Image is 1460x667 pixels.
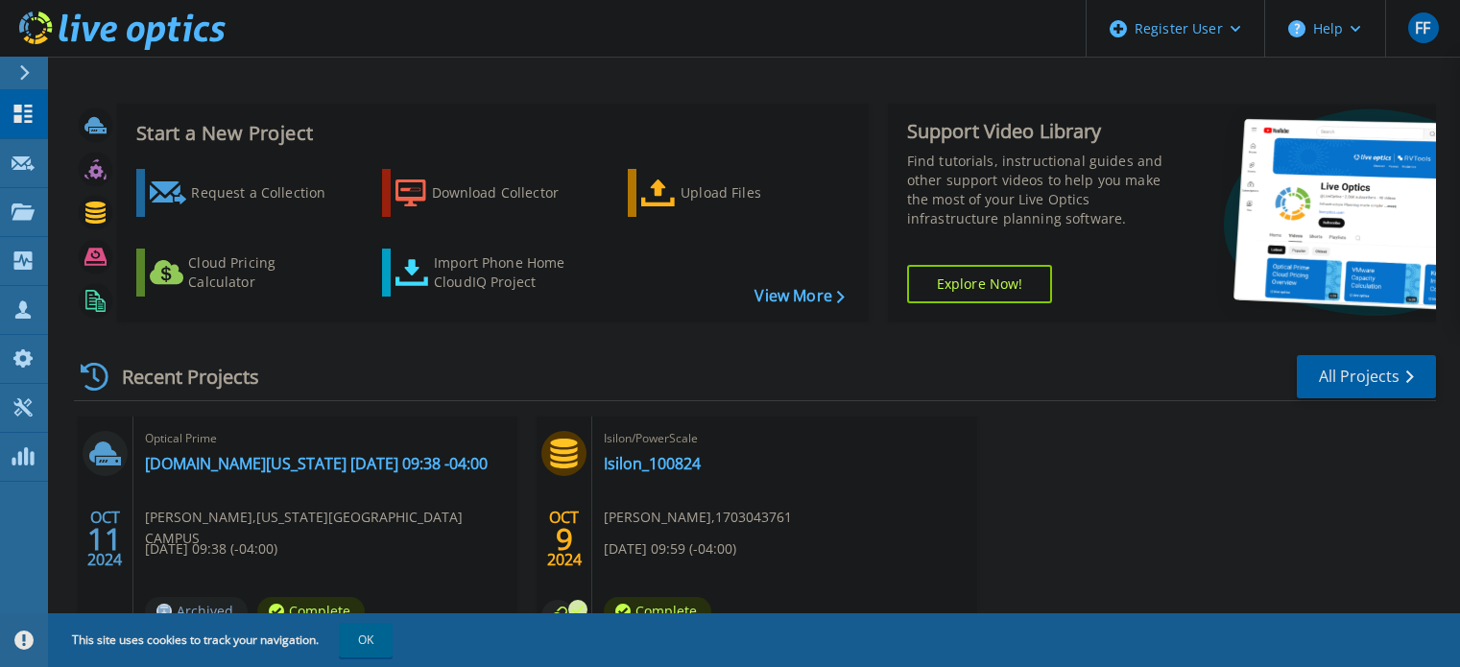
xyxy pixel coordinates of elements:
[556,531,573,547] span: 9
[86,504,123,574] div: OCT 2024
[136,249,350,297] a: Cloud Pricing Calculator
[546,504,583,574] div: OCT 2024
[604,507,792,528] span: [PERSON_NAME] , 1703043761
[628,169,842,217] a: Upload Files
[604,538,736,560] span: [DATE] 09:59 (-04:00)
[136,169,350,217] a: Request a Collection
[907,119,1183,144] div: Support Video Library
[382,169,596,217] a: Download Collector
[604,597,711,626] span: Complete
[1297,355,1436,398] a: All Projects
[339,623,393,657] button: OK
[188,253,342,292] div: Cloud Pricing Calculator
[145,538,277,560] span: [DATE] 09:38 (-04:00)
[145,454,488,473] a: [DOMAIN_NAME][US_STATE] [DATE] 09:38 -04:00
[257,597,365,626] span: Complete
[191,174,345,212] div: Request a Collection
[145,597,248,626] span: Archived
[87,531,122,547] span: 11
[754,287,844,305] a: View More
[907,152,1183,228] div: Find tutorials, instructional guides and other support videos to help you make the most of your L...
[74,353,285,400] div: Recent Projects
[136,123,844,144] h3: Start a New Project
[1415,20,1430,36] span: FF
[145,507,517,549] span: [PERSON_NAME] , [US_STATE][GEOGRAPHIC_DATA] CAMPUS
[432,174,586,212] div: Download Collector
[604,428,965,449] span: Isilon/PowerScale
[434,253,584,292] div: Import Phone Home CloudIQ Project
[53,623,393,657] span: This site uses cookies to track your navigation.
[145,428,506,449] span: Optical Prime
[604,454,701,473] a: Isilon_100824
[907,265,1053,303] a: Explore Now!
[681,174,834,212] div: Upload Files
